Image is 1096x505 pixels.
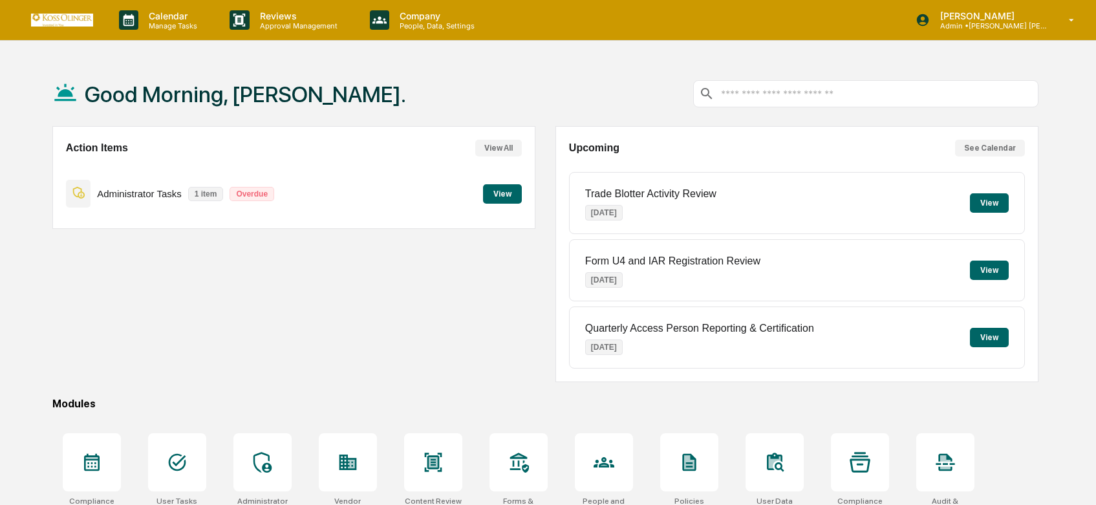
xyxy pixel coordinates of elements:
[389,21,481,30] p: People, Data, Settings
[97,188,182,199] p: Administrator Tasks
[31,14,93,26] img: logo
[250,10,344,21] p: Reviews
[85,81,406,107] h1: Good Morning, [PERSON_NAME].
[585,188,716,200] p: Trade Blotter Activity Review
[389,10,481,21] p: Company
[585,272,623,288] p: [DATE]
[250,21,344,30] p: Approval Management
[475,140,522,156] button: View All
[483,187,522,199] a: View
[970,261,1009,280] button: View
[585,339,623,355] p: [DATE]
[970,193,1009,213] button: View
[955,140,1025,156] button: See Calendar
[930,10,1050,21] p: [PERSON_NAME]
[138,21,204,30] p: Manage Tasks
[188,187,224,201] p: 1 item
[52,398,1039,410] div: Modules
[230,187,274,201] p: Overdue
[970,328,1009,347] button: View
[138,10,204,21] p: Calendar
[66,142,128,154] h2: Action Items
[930,21,1050,30] p: Admin • [PERSON_NAME] [PERSON_NAME] Consulting, LLC
[585,205,623,220] p: [DATE]
[585,255,760,267] p: Form U4 and IAR Registration Review
[483,184,522,204] button: View
[585,323,814,334] p: Quarterly Access Person Reporting & Certification
[569,142,619,154] h2: Upcoming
